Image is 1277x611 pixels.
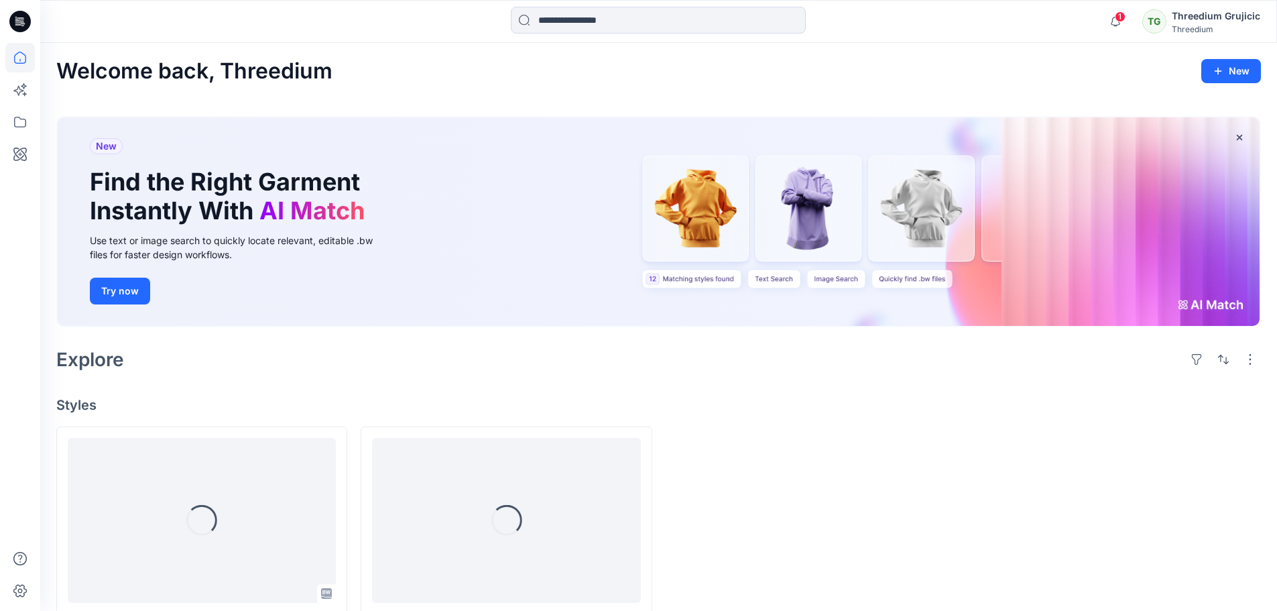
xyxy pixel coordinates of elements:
h4: Styles [56,397,1261,413]
div: TG [1142,9,1166,34]
span: New [96,138,117,154]
div: Use text or image search to quickly locate relevant, editable .bw files for faster design workflows. [90,233,391,262]
h2: Welcome back, Threedium [56,59,332,84]
span: 1 [1115,11,1126,22]
h2: Explore [56,349,124,370]
button: Try now [90,278,150,304]
button: New [1201,59,1261,83]
h1: Find the Right Garment Instantly With [90,168,371,225]
div: Threedium [1172,24,1260,34]
div: Threedium Grujicic [1172,8,1260,24]
span: AI Match [259,196,365,225]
